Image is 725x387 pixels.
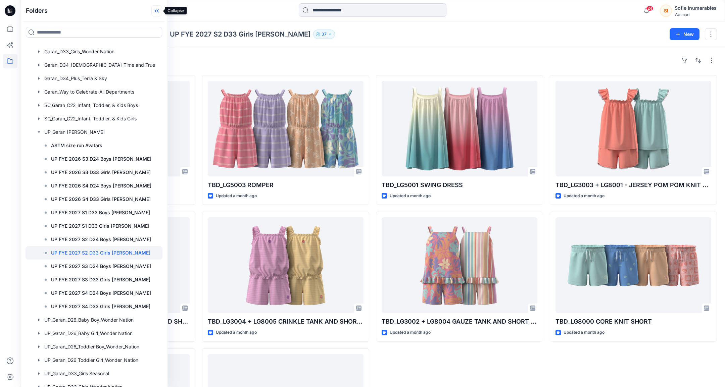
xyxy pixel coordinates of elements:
a: TBD_LG5003 ROMPER [208,81,364,176]
p: UP FYE 2027 S2 D33 Girls [PERSON_NAME] [51,249,150,257]
p: ASTM size run Avatars [51,142,102,150]
p: Updated a month ago [216,329,257,336]
p: UP FYE 2027 S4 D24 Boys [PERSON_NAME] [51,289,151,297]
p: UP FYE 2027 S3 D33 Girls [PERSON_NAME] [51,276,150,284]
p: UP FYE 2027 S4 D33 Girls [PERSON_NAME] [51,302,150,311]
p: UP FYE 2026 S4 D24 Boys [PERSON_NAME] [51,182,151,190]
a: TBD_LG5001 SWING DRESS [382,81,537,176]
p: TBD_LG5003 ROMPER [208,180,364,190]
div: SI [660,5,672,17]
p: 37 [322,31,327,38]
p: TBD_LG8000 CORE KNIT SHORT [555,317,711,326]
p: Updated a month ago [564,329,605,336]
p: UP FYE 2027 S3 D24 Boys [PERSON_NAME] [51,262,151,270]
p: Updated a month ago [390,192,431,200]
p: Updated a month ago [216,192,257,200]
p: TBD_LG3002 + LG8004 GAUZE TANK AND SHORT SET [382,317,537,326]
p: TBD_LG3003 + LG8001 - JERSEY POM POM KNIT SET [555,180,711,190]
div: Walmart [675,12,717,17]
p: UP FYE 2027 S1 D33 Girls [PERSON_NAME] [51,222,149,230]
div: Sofie Inumerables [675,4,717,12]
p: Updated a month ago [390,329,431,336]
p: TBD_LG3004 + LG8005 CRINKLE TANK AND SHORT KNIT SET [208,317,364,326]
a: TBD_LG3003 + LG8001 - JERSEY POM POM KNIT SET [555,81,711,176]
span: 24 [646,6,654,11]
p: UP FYE 2026 S4 D33 Girls [PERSON_NAME] [51,195,151,203]
a: TBD_LG3002 + LG8004 GAUZE TANK AND SHORT SET [382,217,537,313]
p: UP FYE 2027 S1 D33 Boys [PERSON_NAME] [51,209,150,217]
p: UP FYE 2026 S3 D24 Boys [PERSON_NAME] [51,155,151,163]
a: TBD_LG3004 + LG8005 CRINKLE TANK AND SHORT KNIT SET [208,217,364,313]
p: UP FYE 2026 S3 D33 Girls [PERSON_NAME] [51,168,151,176]
p: UP FYE 2027 S2 D24 Boys [PERSON_NAME] [51,235,151,243]
p: Updated a month ago [564,192,605,200]
button: 37 [313,30,335,39]
p: TBD_LG5001 SWING DRESS [382,180,537,190]
a: TBD_LG8000 CORE KNIT SHORT [555,217,711,313]
button: New [670,28,699,40]
p: UP FYE 2027 S2 D33 Girls [PERSON_NAME] [170,30,310,39]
